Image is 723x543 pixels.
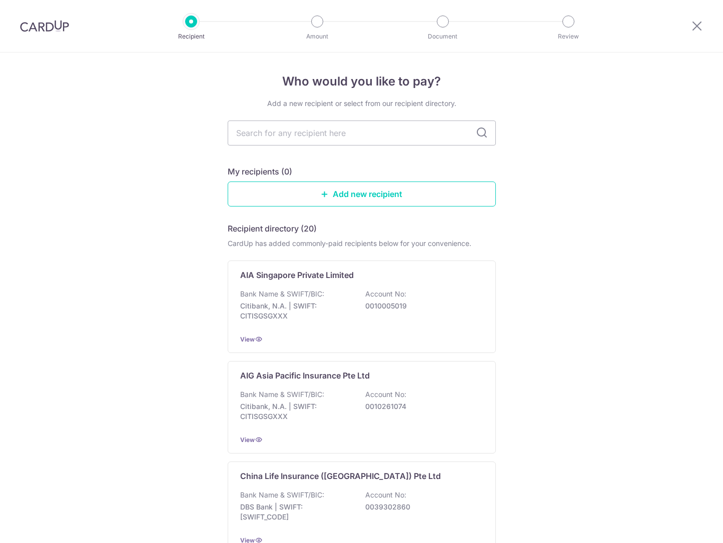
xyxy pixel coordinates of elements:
[228,181,496,206] a: Add new recipient
[406,31,480,41] p: Document
[228,98,496,108] div: Add a new recipient or select from our recipient directory.
[240,301,352,321] p: Citibank, N.A. | SWIFT: CITISGSGXXX
[240,369,370,381] p: AIG Asia Pacific Insurance Pte Ltd
[154,31,228,41] p: Recipient
[531,31,605,41] p: Review
[240,389,324,399] p: Bank Name & SWIFT/BIC:
[228,120,496,145] input: Search for any recipient here
[240,436,255,443] a: View
[240,490,324,500] p: Bank Name & SWIFT/BIC:
[365,389,406,399] p: Account No:
[228,222,317,234] h5: Recipient directory (20)
[365,490,406,500] p: Account No:
[240,470,441,482] p: China Life Insurance ([GEOGRAPHIC_DATA]) Pte Ltd
[365,401,477,411] p: 0010261074
[280,31,354,41] p: Amount
[240,401,352,421] p: Citibank, N.A. | SWIFT: CITISGSGXXX
[365,301,477,311] p: 0010005019
[240,502,352,522] p: DBS Bank | SWIFT: [SWIFT_CODE]
[365,502,477,512] p: 0039302860
[240,335,255,343] a: View
[240,269,354,281] p: AIA Singapore Private Limited
[658,513,713,538] iframe: Opens a widget where you can find more information
[365,289,406,299] p: Account No:
[228,238,496,248] div: CardUp has added commonly-paid recipients below for your convenience.
[240,289,324,299] p: Bank Name & SWIFT/BIC:
[228,165,292,177] h5: My recipients (0)
[20,20,69,32] img: CardUp
[228,72,496,90] h4: Who would you like to pay?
